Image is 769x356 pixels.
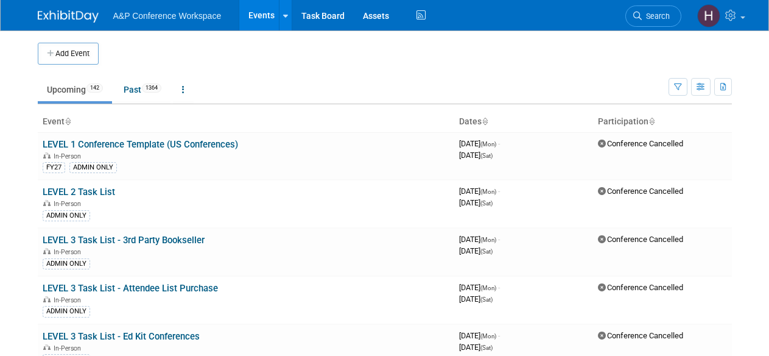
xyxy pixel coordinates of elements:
[454,112,593,132] th: Dates
[459,187,500,196] span: [DATE]
[480,296,493,303] span: (Sat)
[114,78,170,101] a: Past1364
[593,112,732,132] th: Participation
[480,152,493,159] span: (Sat)
[598,235,683,244] span: Conference Cancelled
[43,331,200,342] a: LEVEL 3 Task List - Ed Kit Conferences
[598,283,683,292] span: Conference Cancelled
[86,84,103,93] span: 142
[38,43,99,65] button: Add Event
[459,331,500,340] span: [DATE]
[43,306,90,317] div: ADMIN ONLY
[54,344,85,352] span: In-Person
[54,152,85,160] span: In-Person
[113,11,222,21] span: A&P Conference Workspace
[54,200,85,208] span: In-Person
[459,246,493,255] span: [DATE]
[480,344,493,351] span: (Sat)
[482,116,488,126] a: Sort by Start Date
[459,343,493,352] span: [DATE]
[480,188,496,195] span: (Mon)
[43,162,65,173] div: FY27
[69,162,117,173] div: ADMIN ONLY
[43,210,90,221] div: ADMIN ONLY
[38,78,112,101] a: Upcoming142
[598,187,683,196] span: Conference Cancelled
[65,116,71,126] a: Sort by Event Name
[43,235,205,246] a: LEVEL 3 Task List - 3rd Party Bookseller
[498,139,500,148] span: -
[43,152,51,158] img: In-Person Event
[598,139,683,148] span: Conference Cancelled
[625,5,681,27] a: Search
[598,331,683,340] span: Conference Cancelled
[43,258,90,269] div: ADMIN ONLY
[142,84,161,93] span: 1364
[498,331,500,340] span: -
[43,187,115,198] a: LEVEL 2 Task List
[43,283,218,294] a: LEVEL 3 Task List - Attendee List Purchase
[54,296,85,304] span: In-Person
[642,12,670,21] span: Search
[38,10,99,23] img: ExhibitDay
[480,237,496,243] span: (Mon)
[459,294,493,304] span: [DATE]
[648,116,655,126] a: Sort by Participation Type
[498,187,500,196] span: -
[459,139,500,148] span: [DATE]
[498,235,500,244] span: -
[43,344,51,351] img: In-Person Event
[480,333,496,340] span: (Mon)
[459,151,493,160] span: [DATE]
[38,112,454,132] th: Event
[459,198,493,207] span: [DATE]
[43,139,238,150] a: LEVEL 1 Conference Template (US Conferences)
[43,200,51,206] img: In-Person Event
[43,296,51,302] img: In-Person Event
[43,248,51,254] img: In-Person Event
[54,248,85,256] span: In-Person
[480,141,496,148] span: (Mon)
[697,4,720,27] img: Hannah Siegel
[480,248,493,255] span: (Sat)
[459,235,500,244] span: [DATE]
[498,283,500,292] span: -
[480,285,496,291] span: (Mon)
[459,283,500,292] span: [DATE]
[480,200,493,207] span: (Sat)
